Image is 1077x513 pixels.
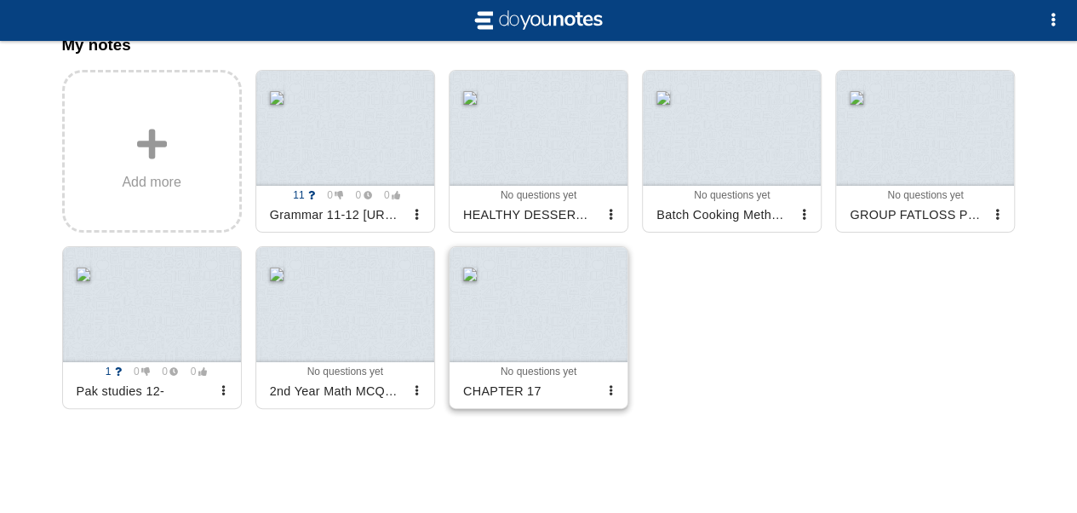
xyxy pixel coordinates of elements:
span: 11 [289,189,315,201]
a: No questions yetHEALTHY DESSERT OPTIONS.pdf [449,70,628,233]
a: No questions yet2nd Year Math MCQs Ch-2([DOMAIN_NAME])_Freeze [255,246,435,409]
div: Batch Cooking Methods [650,201,793,228]
div: Grammar 11-12 [URL][DOMAIN_NAME] [263,201,407,228]
span: No questions yet [307,366,383,378]
h3: My notes [62,36,1016,55]
span: No questions yet [501,366,576,378]
span: 0 [124,366,150,378]
button: Options [1036,3,1070,37]
div: Pak studies 12- [70,378,214,405]
div: CHAPTER 17 [456,378,600,405]
span: 1 [96,366,122,378]
a: 11 0 0 0 Grammar 11-12 [URL][DOMAIN_NAME] [255,70,435,233]
div: GROUP FATLOSS PROGRAM BATCH-3.pdf [843,201,987,228]
a: 1 0 0 0 Pak studies 12- [62,246,242,409]
span: No questions yet [501,189,576,201]
span: 0 [318,189,344,201]
span: No questions yet [694,189,770,201]
span: Add more [122,175,180,190]
div: 2nd Year Math MCQs Ch-2([DOMAIN_NAME])_Freeze [263,378,407,405]
a: No questions yetCHAPTER 17 [449,246,628,409]
a: No questions yetGROUP FATLOSS PROGRAM BATCH-3.pdf [835,70,1015,233]
div: HEALTHY DESSERT OPTIONS.pdf [456,201,600,228]
span: No questions yet [887,189,963,201]
span: 0 [375,189,400,201]
img: svg+xml;base64,CiAgICAgIDxzdmcgdmlld0JveD0iLTIgLTIgMjAgNCIgeG1sbnM9Imh0dHA6Ly93d3cudzMub3JnLzIwMD... [471,7,607,34]
span: 0 [347,189,372,201]
span: 0 [181,366,207,378]
span: 0 [153,366,179,378]
a: No questions yetBatch Cooking Methods [642,70,822,233]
